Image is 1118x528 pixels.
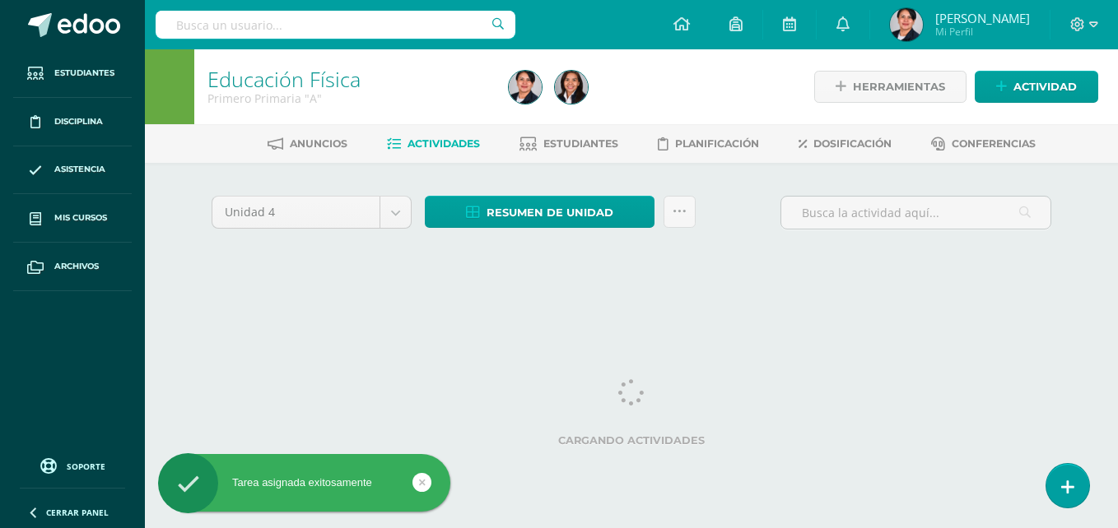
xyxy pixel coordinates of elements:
[54,115,103,128] span: Disciplina
[387,131,480,157] a: Actividades
[54,163,105,176] span: Asistencia
[509,71,542,104] img: 3217bf023867309e5ca14012f13f6a8c.png
[975,71,1098,103] a: Actividad
[207,90,489,106] div: Primero Primaria 'A'
[931,131,1036,157] a: Conferencias
[853,72,945,102] span: Herramientas
[814,71,967,103] a: Herramientas
[156,11,515,39] input: Busca un usuario...
[425,196,654,228] a: Resumen de unidad
[13,98,132,146] a: Disciplina
[813,137,892,150] span: Dosificación
[13,243,132,291] a: Archivos
[658,131,759,157] a: Planificación
[212,197,411,228] a: Unidad 4
[20,454,125,476] a: Soporte
[158,475,450,490] div: Tarea asignada exitosamente
[952,137,1036,150] span: Conferencias
[799,131,892,157] a: Dosificación
[1013,72,1077,102] span: Actividad
[543,137,618,150] span: Estudiantes
[555,71,588,104] img: f601d88a57e103b084b15924aeed5ff8.png
[408,137,480,150] span: Actividades
[46,507,109,518] span: Cerrar panel
[487,197,613,228] span: Resumen de unidad
[781,197,1050,229] input: Busca la actividad aquí...
[13,194,132,243] a: Mis cursos
[268,131,347,157] a: Anuncios
[225,197,367,228] span: Unidad 4
[54,260,99,273] span: Archivos
[935,25,1030,39] span: Mi Perfil
[519,131,618,157] a: Estudiantes
[290,137,347,150] span: Anuncios
[13,146,132,195] a: Asistencia
[13,49,132,98] a: Estudiantes
[67,461,105,472] span: Soporte
[54,211,107,225] span: Mis cursos
[935,10,1030,26] span: [PERSON_NAME]
[212,434,1051,447] label: Cargando actividades
[54,67,114,80] span: Estudiantes
[207,65,361,93] a: Educación Física
[675,137,759,150] span: Planificación
[890,8,923,41] img: 3217bf023867309e5ca14012f13f6a8c.png
[207,67,489,90] h1: Educación Física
